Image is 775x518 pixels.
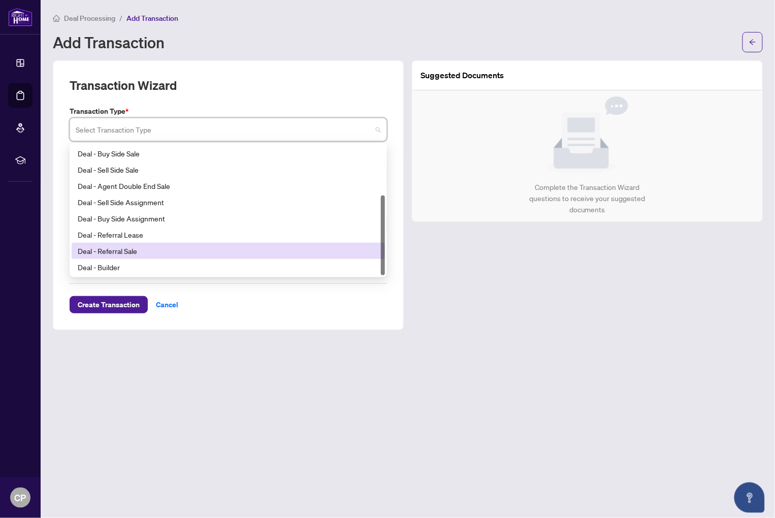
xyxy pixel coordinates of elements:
[519,182,656,215] div: Complete the Transaction Wizard questions to receive your suggested documents
[72,243,385,259] div: Deal - Referral Sale
[53,15,60,22] span: home
[72,210,385,226] div: Deal - Buy Side Assignment
[70,106,387,117] label: Transaction Type
[78,164,379,175] div: Deal - Sell Side Sale
[72,145,385,161] div: Deal - Buy Side Sale
[8,8,33,26] img: logo
[119,12,122,24] li: /
[78,213,379,224] div: Deal - Buy Side Assignment
[64,14,115,23] span: Deal Processing
[70,296,148,313] button: Create Transaction
[148,296,186,313] button: Cancel
[78,180,379,191] div: Deal - Agent Double End Sale
[78,229,379,240] div: Deal - Referral Lease
[156,297,178,313] span: Cancel
[78,197,379,208] div: Deal - Sell Side Assignment
[72,226,385,243] div: Deal - Referral Lease
[72,178,385,194] div: Deal - Agent Double End Sale
[15,491,26,505] span: CP
[53,34,165,50] h1: Add Transaction
[78,262,379,273] div: Deal - Builder
[70,77,177,93] h2: Transaction Wizard
[547,96,628,174] img: Null State Icon
[734,482,765,513] button: Open asap
[126,14,178,23] span: Add Transaction
[72,161,385,178] div: Deal - Sell Side Sale
[421,69,504,82] article: Suggested Documents
[72,259,385,275] div: Deal - Builder
[78,148,379,159] div: Deal - Buy Side Sale
[749,39,756,46] span: arrow-left
[78,245,379,256] div: Deal - Referral Sale
[72,194,385,210] div: Deal - Sell Side Assignment
[78,297,140,313] span: Create Transaction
